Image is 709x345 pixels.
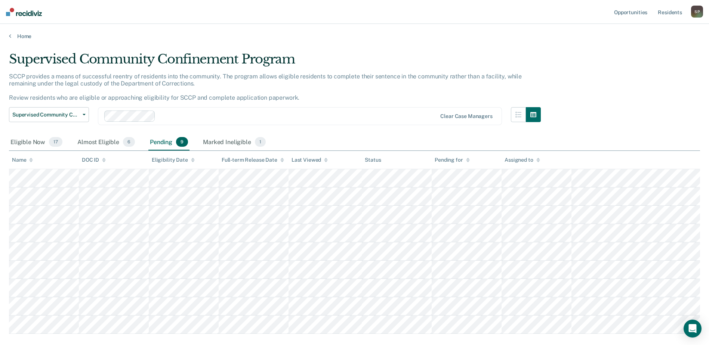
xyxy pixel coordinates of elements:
div: DOC ID [82,157,106,163]
span: Supervised Community Confinement Program [12,112,80,118]
div: Open Intercom Messenger [684,320,702,338]
div: Name [12,157,33,163]
div: Assigned to [505,157,540,163]
div: S P [691,6,703,18]
div: Full-term Release Date [222,157,284,163]
span: 6 [123,137,135,147]
button: SP [691,6,703,18]
span: 9 [176,137,188,147]
div: Pending for [435,157,469,163]
div: Marked Ineligible1 [201,134,267,150]
span: 1 [255,137,266,147]
p: SCCP provides a means of successful reentry of residents into the community. The program allows e... [9,73,522,102]
div: Supervised Community Confinement Program [9,52,541,73]
a: Home [9,33,700,40]
div: Last Viewed [292,157,328,163]
button: Supervised Community Confinement Program [9,107,89,122]
div: Clear case managers [440,113,492,119]
div: Pending9 [148,134,189,150]
div: Eligibility Date [152,157,195,163]
div: Status [365,157,381,163]
img: Recidiviz [6,8,42,16]
div: Eligible Now17 [9,134,64,150]
span: 17 [49,137,62,147]
div: Almost Eligible6 [76,134,136,150]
